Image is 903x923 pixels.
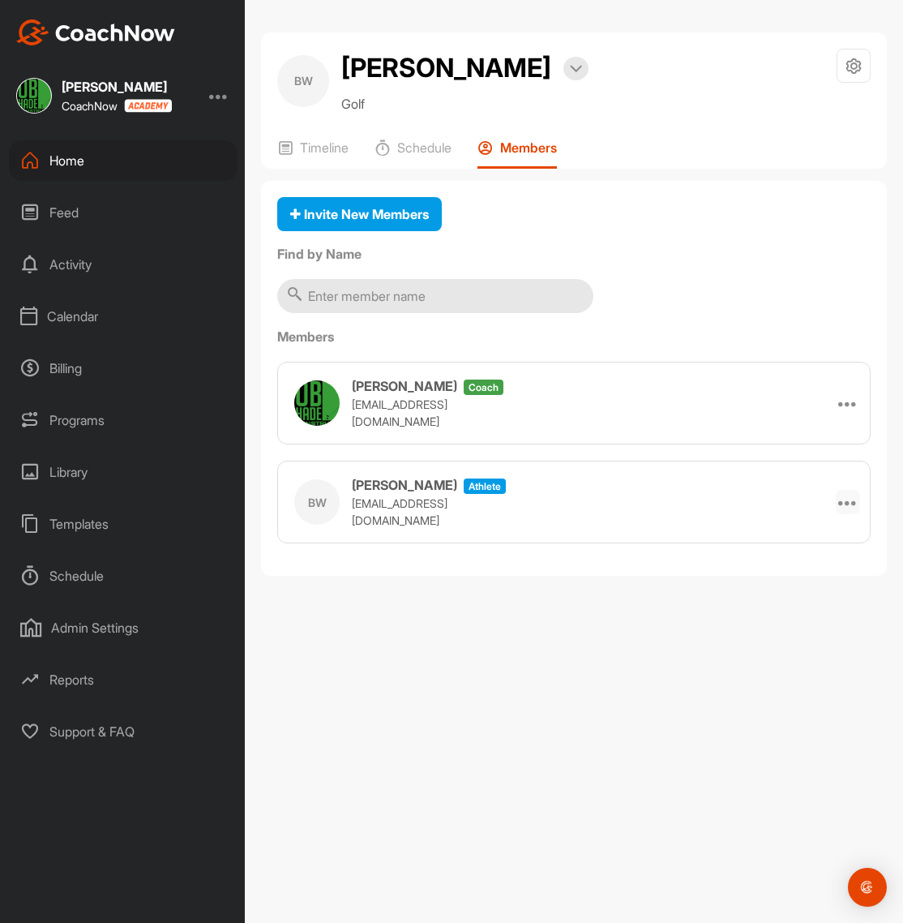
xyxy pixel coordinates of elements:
h2: [PERSON_NAME] [341,49,551,88]
div: Library [9,452,238,492]
p: [EMAIL_ADDRESS][DOMAIN_NAME] [352,396,514,430]
div: Templates [9,504,238,544]
img: arrow-down [570,65,582,73]
span: athlete [464,479,506,494]
p: Timeline [300,140,349,156]
div: Activity [9,244,238,285]
input: Enter member name [277,279,593,313]
p: [EMAIL_ADDRESS][DOMAIN_NAME] [352,495,514,529]
div: Home [9,140,238,181]
label: Members [277,327,871,346]
div: BW [294,479,340,525]
img: square_7d72e3b9a0e7cffca0d5903ffc03afe1.jpg [16,78,52,114]
div: Feed [9,192,238,233]
img: user [294,380,340,426]
h3: [PERSON_NAME] [352,475,457,495]
div: [PERSON_NAME] [62,80,172,93]
div: Billing [9,348,238,389]
img: CoachNow acadmey [124,99,172,113]
img: CoachNow [16,19,175,45]
div: CoachNow [62,99,172,113]
p: Golf [341,94,588,114]
label: Find by Name [277,244,871,264]
div: Programs [9,400,238,440]
div: Open Intercom Messenger [848,868,887,907]
div: Reports [9,659,238,700]
button: Invite New Members [277,197,442,232]
span: Invite New Members [290,206,429,222]
div: Schedule [9,556,238,596]
p: Schedule [397,140,451,156]
div: Support & FAQ [9,711,238,752]
div: Calendar [9,296,238,337]
p: Members [500,140,557,156]
div: Admin Settings [9,607,238,648]
div: BW [277,55,329,107]
span: coach [464,380,503,395]
h3: [PERSON_NAME] [352,376,457,396]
